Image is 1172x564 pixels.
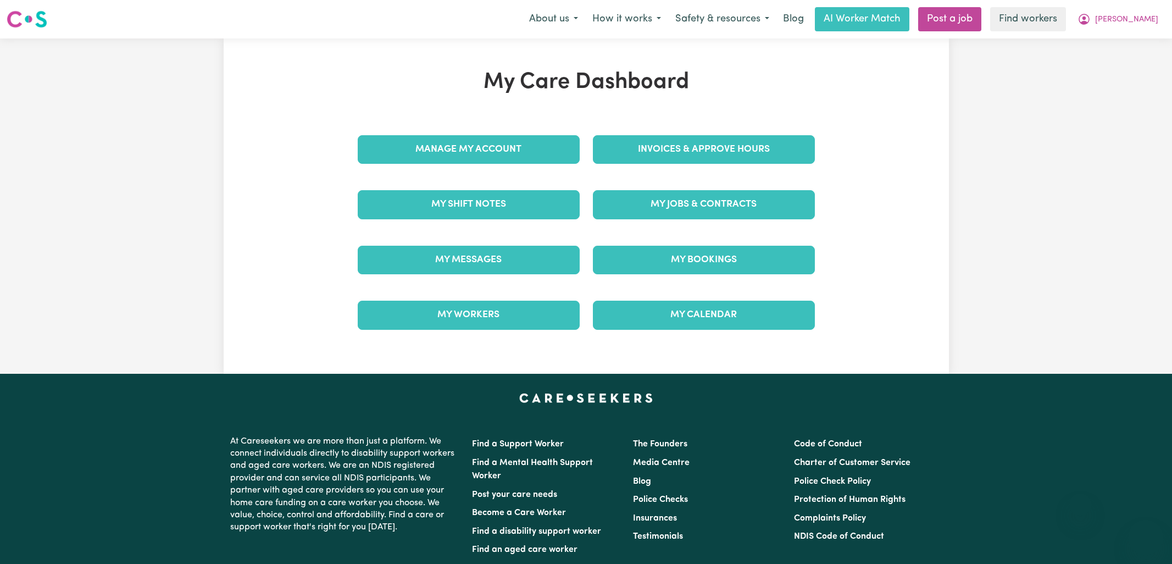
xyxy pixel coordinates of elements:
[472,527,601,536] a: Find a disability support worker
[1095,14,1158,26] span: [PERSON_NAME]
[633,458,690,467] a: Media Centre
[668,8,776,31] button: Safety & resources
[633,532,683,541] a: Testimonials
[472,440,564,449] a: Find a Support Worker
[918,7,981,31] a: Post a job
[519,394,653,402] a: Careseekers home page
[776,7,810,31] a: Blog
[230,431,459,538] p: At Careseekers we are more than just a platform. We connect individuals directly to disability su...
[633,514,677,523] a: Insurances
[633,440,687,449] a: The Founders
[794,514,866,523] a: Complaints Policy
[472,508,566,517] a: Become a Care Worker
[358,135,580,164] a: Manage My Account
[472,545,577,554] a: Find an aged care worker
[7,9,47,29] img: Careseekers logo
[633,477,651,486] a: Blog
[522,8,585,31] button: About us
[794,440,862,449] a: Code of Conduct
[794,495,906,504] a: Protection of Human Rights
[351,69,821,96] h1: My Care Dashboard
[472,490,557,499] a: Post your care needs
[593,190,815,219] a: My Jobs & Contracts
[633,495,688,504] a: Police Checks
[472,458,593,480] a: Find a Mental Health Support Worker
[990,7,1066,31] a: Find workers
[794,477,871,486] a: Police Check Policy
[7,7,47,32] a: Careseekers logo
[358,246,580,274] a: My Messages
[1069,494,1091,516] iframe: Close message
[358,301,580,329] a: My Workers
[593,301,815,329] a: My Calendar
[585,8,668,31] button: How it works
[794,458,910,467] a: Charter of Customer Service
[593,246,815,274] a: My Bookings
[1128,520,1163,555] iframe: Button to launch messaging window
[358,190,580,219] a: My Shift Notes
[593,135,815,164] a: Invoices & Approve Hours
[1070,8,1165,31] button: My Account
[815,7,909,31] a: AI Worker Match
[794,532,884,541] a: NDIS Code of Conduct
